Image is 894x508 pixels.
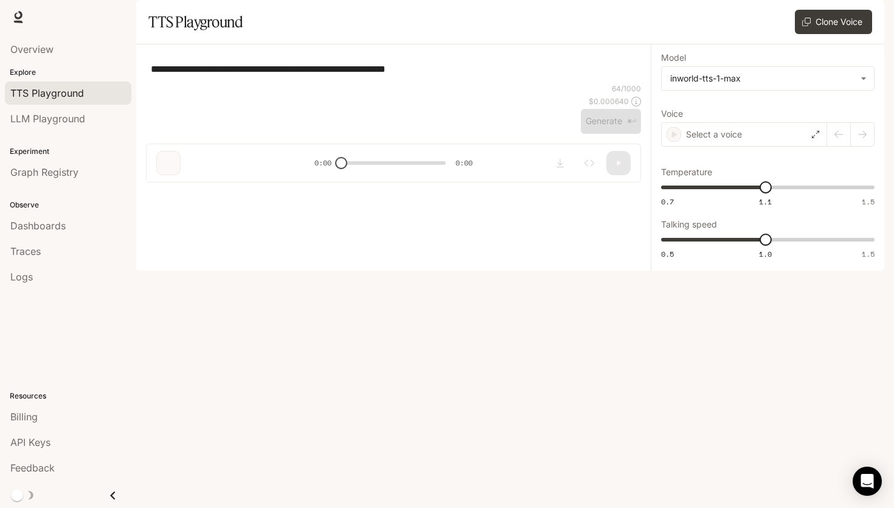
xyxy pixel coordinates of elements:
span: 0.5 [661,249,674,259]
p: Select a voice [686,128,742,141]
span: 1.0 [759,249,772,259]
span: 1.1 [759,197,772,207]
div: inworld-tts-1-max [662,67,874,90]
div: inworld-tts-1-max [670,72,854,85]
p: $ 0.000640 [589,96,629,106]
button: Clone Voice [795,10,872,34]
p: Temperature [661,168,712,176]
p: Model [661,54,686,62]
span: 0.7 [661,197,674,207]
p: Talking speed [661,220,717,229]
p: 64 / 1000 [612,83,641,94]
span: 1.5 [862,249,875,259]
span: 1.5 [862,197,875,207]
p: Voice [661,110,683,118]
h1: TTS Playground [148,10,243,34]
div: Open Intercom Messenger [853,467,882,496]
